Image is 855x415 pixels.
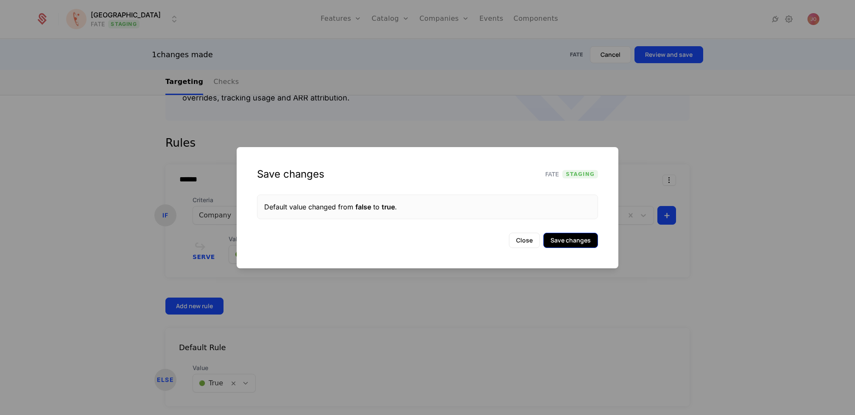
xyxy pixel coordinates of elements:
[382,203,395,211] span: true
[543,233,598,248] button: Save changes
[355,203,371,211] span: false
[562,170,598,178] span: Staging
[545,170,559,178] span: FATE
[257,167,324,181] div: Save changes
[509,233,540,248] button: Close
[264,202,591,212] div: Default value changed from to .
